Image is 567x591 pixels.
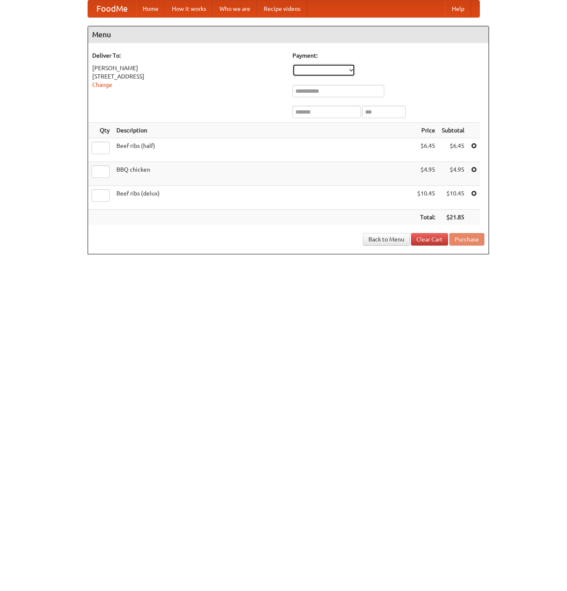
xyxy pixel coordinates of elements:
h5: Payment: [292,51,484,60]
td: $4.95 [414,162,438,186]
th: Price [414,123,438,138]
a: Clear Cart [411,233,448,246]
h5: Deliver To: [92,51,284,60]
th: Subtotal [438,123,468,138]
td: $6.45 [438,138,468,162]
th: Total: [414,210,438,225]
a: Change [92,81,112,88]
th: $21.85 [438,210,468,225]
h4: Menu [88,26,489,43]
td: $10.45 [438,186,468,210]
a: FoodMe [88,0,136,17]
a: How it works [165,0,213,17]
td: $6.45 [414,138,438,162]
td: $10.45 [414,186,438,210]
a: Help [445,0,471,17]
a: Recipe videos [257,0,307,17]
td: BBQ chicken [113,162,414,186]
div: [PERSON_NAME] [92,64,284,72]
td: Beef ribs (delux) [113,186,414,210]
td: $4.95 [438,162,468,186]
a: Home [136,0,165,17]
th: Qty [88,123,113,138]
td: Beef ribs (half) [113,138,414,162]
a: Who we are [213,0,257,17]
th: Description [113,123,414,138]
button: Purchase [449,233,484,246]
div: [STREET_ADDRESS] [92,72,284,81]
a: Back to Menu [363,233,410,246]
